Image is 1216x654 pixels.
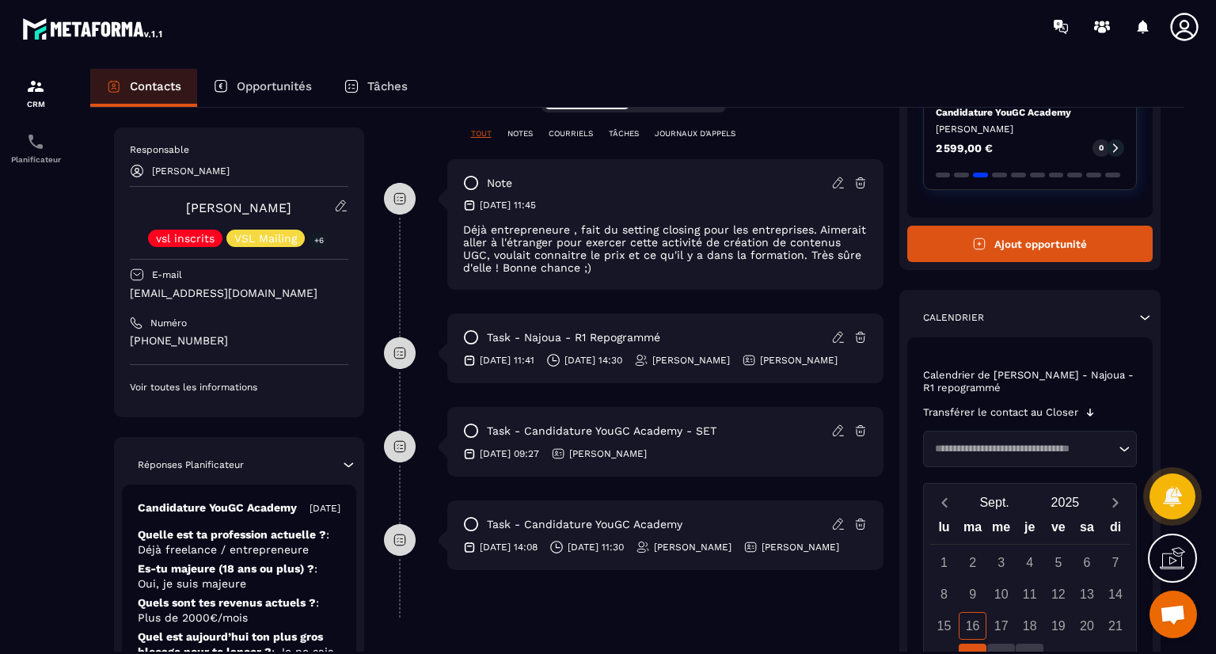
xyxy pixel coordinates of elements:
[480,354,534,367] p: [DATE] 11:41
[4,155,67,164] p: Planificateur
[1149,591,1197,638] div: Ouvrir le chat
[959,516,987,544] div: ma
[130,143,348,156] p: Responsable
[186,200,291,215] a: [PERSON_NAME]
[1073,549,1100,576] div: 6
[655,128,735,139] p: JOURNAUX D'APPELS
[130,79,181,93] p: Contacts
[487,424,716,439] p: task - Candidature YouGC Academy - SET
[1044,549,1072,576] div: 5
[138,527,340,557] p: Quelle est ta profession actuelle ?
[923,431,1138,467] div: Search for option
[1101,516,1130,544] div: di
[309,232,329,249] p: +6
[26,77,45,96] img: formation
[569,447,647,460] p: [PERSON_NAME]
[367,79,408,93] p: Tâches
[130,286,348,301] p: [EMAIL_ADDRESS][DOMAIN_NAME]
[480,199,536,211] p: [DATE] 11:45
[907,226,1153,262] button: Ajout opportunité
[923,406,1078,419] p: Transférer le contact au Closer
[930,492,959,513] button: Previous month
[549,128,593,139] p: COURRIELS
[4,100,67,108] p: CRM
[1016,612,1043,640] div: 18
[987,516,1016,544] div: me
[152,165,230,177] p: [PERSON_NAME]
[310,502,340,515] p: [DATE]
[480,541,538,553] p: [DATE] 14:08
[987,580,1015,608] div: 10
[1101,612,1129,640] div: 21
[923,369,1138,394] p: Calendrier de [PERSON_NAME] - Najoua - R1 repogrammé
[568,541,624,553] p: [DATE] 11:30
[26,132,45,151] img: scheduler
[1016,549,1043,576] div: 4
[480,447,539,460] p: [DATE] 09:27
[197,69,328,107] a: Opportunités
[4,120,67,176] a: schedulerschedulerPlanificateur
[1044,612,1072,640] div: 19
[959,580,986,608] div: 9
[652,354,730,367] p: [PERSON_NAME]
[923,311,984,324] p: Calendrier
[959,489,1030,516] button: Open months overlay
[1101,580,1129,608] div: 14
[130,333,348,348] p: [PHONE_NUMBER]
[237,79,312,93] p: Opportunités
[936,123,1125,135] p: [PERSON_NAME]
[1101,549,1129,576] div: 7
[959,549,986,576] div: 2
[130,381,348,394] p: Voir toutes les informations
[929,441,1115,457] input: Search for option
[328,69,424,107] a: Tâches
[654,541,731,553] p: [PERSON_NAME]
[1044,516,1073,544] div: ve
[507,128,533,139] p: NOTES
[1100,492,1130,513] button: Next month
[930,580,958,608] div: 8
[138,595,340,625] p: Quels sont tes revenus actuels ?
[1073,612,1100,640] div: 20
[930,549,958,576] div: 1
[929,516,958,544] div: lu
[1073,580,1100,608] div: 13
[150,317,187,329] p: Numéro
[463,223,868,274] p: Déjà entrepreneure , fait du setting closing pour les entreprises. Aimerait aller à l'étranger po...
[987,549,1015,576] div: 3
[152,268,182,281] p: E-mail
[1016,516,1044,544] div: je
[4,65,67,120] a: formationformationCRM
[959,612,986,640] div: 16
[487,176,512,191] p: note
[1016,580,1043,608] div: 11
[930,612,958,640] div: 15
[1044,580,1072,608] div: 12
[762,541,839,553] p: [PERSON_NAME]
[156,233,215,244] p: vsl inscrits
[138,500,297,515] p: Candidature YouGC Academy
[936,143,993,154] p: 2 599,00 €
[1099,143,1104,154] p: 0
[138,561,340,591] p: Es-tu majeure (18 ans ou plus) ?
[138,458,244,471] p: Réponses Planificateur
[987,612,1015,640] div: 17
[22,14,165,43] img: logo
[1030,489,1100,516] button: Open years overlay
[234,233,297,244] p: VSL Mailing
[564,354,622,367] p: [DATE] 14:30
[90,69,197,107] a: Contacts
[760,354,838,367] p: [PERSON_NAME]
[609,128,639,139] p: TÂCHES
[1073,516,1101,544] div: sa
[936,106,1125,119] p: Candidature YouGC Academy
[487,517,682,532] p: task - Candidature YouGC Academy
[471,128,492,139] p: TOUT
[487,330,660,345] p: task - Najoua - R1 repogrammé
